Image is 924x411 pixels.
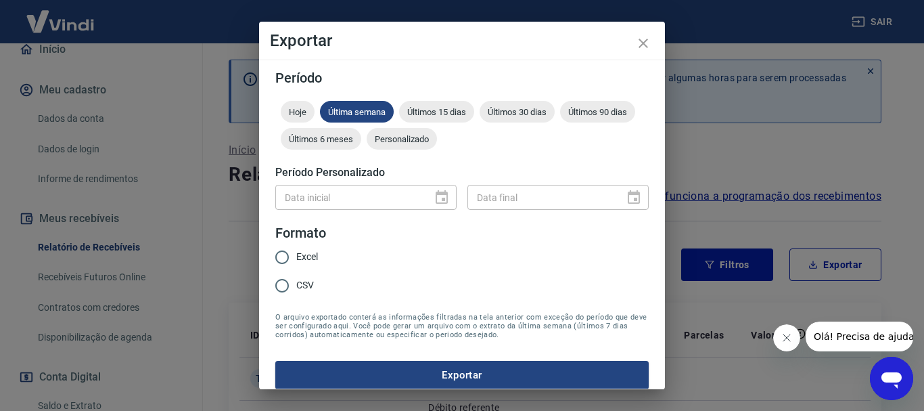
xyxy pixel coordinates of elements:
[281,134,361,144] span: Últimos 6 meses
[399,101,474,123] div: Últimos 15 dias
[281,101,315,123] div: Hoje
[773,324,800,351] iframe: Fechar mensagem
[275,313,649,339] span: O arquivo exportado conterá as informações filtradas na tela anterior com exceção do período que ...
[560,107,635,117] span: Últimos 90 dias
[275,166,649,179] h5: Período Personalizado
[281,128,361,150] div: Últimos 6 meses
[560,101,635,123] div: Últimos 90 dias
[296,278,314,293] span: CSV
[8,9,114,20] span: Olá! Precisa de ajuda?
[275,71,649,85] h5: Período
[367,134,437,144] span: Personalizado
[281,107,315,117] span: Hoje
[480,107,555,117] span: Últimos 30 dias
[270,33,654,49] h4: Exportar
[275,185,423,210] input: DD/MM/YYYY
[296,250,318,264] span: Excel
[275,361,649,389] button: Exportar
[320,101,394,123] div: Última semana
[480,101,555,123] div: Últimos 30 dias
[467,185,615,210] input: DD/MM/YYYY
[275,223,326,243] legend: Formato
[367,128,437,150] div: Personalizado
[627,27,660,60] button: close
[399,107,474,117] span: Últimos 15 dias
[320,107,394,117] span: Última semana
[806,322,913,351] iframe: Mensagem da empresa
[870,357,913,400] iframe: Botão para abrir a janela de mensagens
